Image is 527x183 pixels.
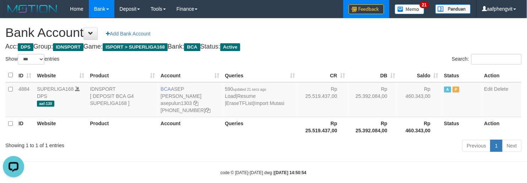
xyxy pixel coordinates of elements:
[34,82,87,117] td: DPS
[184,43,200,51] span: BCA
[161,100,192,106] a: asepulun1303
[502,140,522,152] a: Next
[193,100,198,106] a: Copy asepulun1303 to clipboard
[398,68,441,82] th: Saldo: activate to sort column ascending
[37,86,74,92] a: SUPERLIGA168
[452,54,522,65] label: Search:
[5,139,214,149] div: Showing 1 to 1 of 1 entries
[34,117,87,137] th: Website
[441,68,482,82] th: Status
[161,86,171,92] span: BCA
[471,54,522,65] input: Search:
[222,68,298,82] th: Queries: activate to sort column ascending
[435,4,471,14] img: panduan.png
[87,117,158,137] th: Product
[298,82,348,117] td: Rp 25.519.437,00
[462,140,491,152] a: Previous
[237,93,256,99] a: Resume
[87,68,158,82] th: Product: activate to sort column ascending
[158,82,222,117] td: ASEP [PERSON_NAME] [PHONE_NUMBER]
[18,54,44,65] select: Showentries
[298,117,348,137] th: Rp 25.519.437,00
[101,28,155,40] a: Add Bank Account
[225,86,285,106] span: | | |
[3,3,24,24] button: Open LiveChat chat widget
[298,68,348,82] th: CR: activate to sort column ascending
[103,43,168,51] span: ISPORT > SUPERLIGA168
[16,82,34,117] td: 4884
[398,117,441,137] th: Rp 460.343,00
[349,4,384,14] img: Feedback.jpg
[16,117,34,137] th: ID
[484,86,493,92] a: Edit
[205,107,210,113] a: Copy 4062281875 to clipboard
[233,88,266,91] span: updated 21 secs ago
[37,101,54,107] span: aaf-130
[158,68,222,82] th: Account: activate to sort column ascending
[5,43,522,50] h4: Acc: Group: Game: Bank: Status:
[453,87,460,93] span: Paused
[494,86,509,92] a: Delete
[490,140,502,152] a: 1
[348,117,398,137] th: Rp 25.392.084,00
[444,87,451,93] span: Active
[225,93,236,99] a: Load
[18,43,33,51] span: DPS
[420,2,429,8] span: 21
[34,68,87,82] th: Website: activate to sort column ascending
[348,82,398,117] td: Rp 25.392.084,00
[482,68,522,82] th: Action
[5,26,522,40] h1: Bank Account
[398,82,441,117] td: Rp 460.343,00
[220,43,241,51] span: Active
[53,43,84,51] span: IDNSPORT
[16,68,34,82] th: ID: activate to sort column ascending
[87,82,158,117] td: IDNSPORT [ DEPOSIT BCA G4 SUPERLIGA168 ]
[395,4,425,14] img: Button%20Memo.svg
[482,117,522,137] th: Action
[254,100,285,106] a: Import Mutasi
[441,117,482,137] th: Status
[274,170,306,175] strong: [DATE] 14:50:54
[5,54,59,65] label: Show entries
[226,100,253,106] a: EraseTFList
[5,4,59,14] img: MOTION_logo.png
[222,117,298,137] th: Queries
[221,170,307,175] small: code © [DATE]-[DATE] dwg |
[225,86,266,92] span: 590
[348,68,398,82] th: DB: activate to sort column ascending
[158,117,222,137] th: Account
